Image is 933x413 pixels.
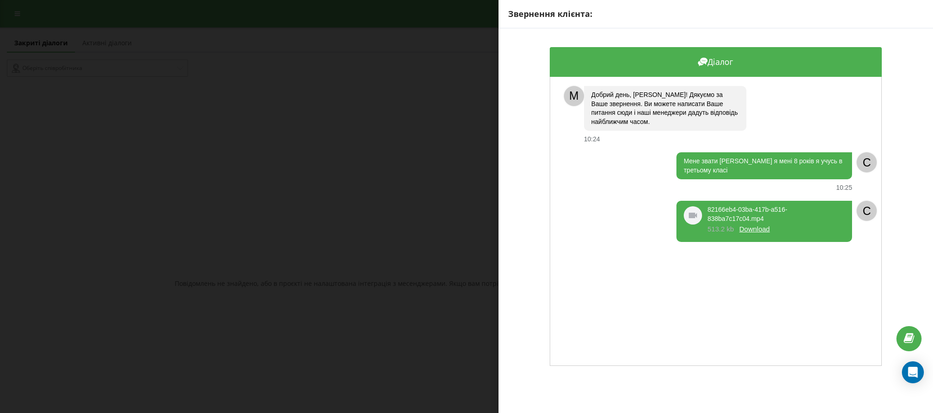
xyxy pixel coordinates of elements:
[584,135,600,143] div: 10:24
[857,152,877,172] div: C
[676,152,852,179] div: Мене звати [PERSON_NAME] я мені 8 років я учусь в третьому класі
[836,184,852,192] div: 10:25
[550,47,882,77] div: Діалог
[857,201,877,221] div: C
[708,224,734,234] div: 513.2 kb
[584,86,746,131] div: Добрий день, [PERSON_NAME]! Дякуємо за Ваше звернення. Ви можете написати Ваше питання сюди і наш...
[740,225,770,233] button: Download
[708,205,813,223] div: 82166eb4-03ba-417b-a516-838ba7c17c04.mp4
[902,361,924,383] div: Open Intercom Messenger
[508,8,923,20] div: Звернення клієнта:
[564,86,584,106] div: M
